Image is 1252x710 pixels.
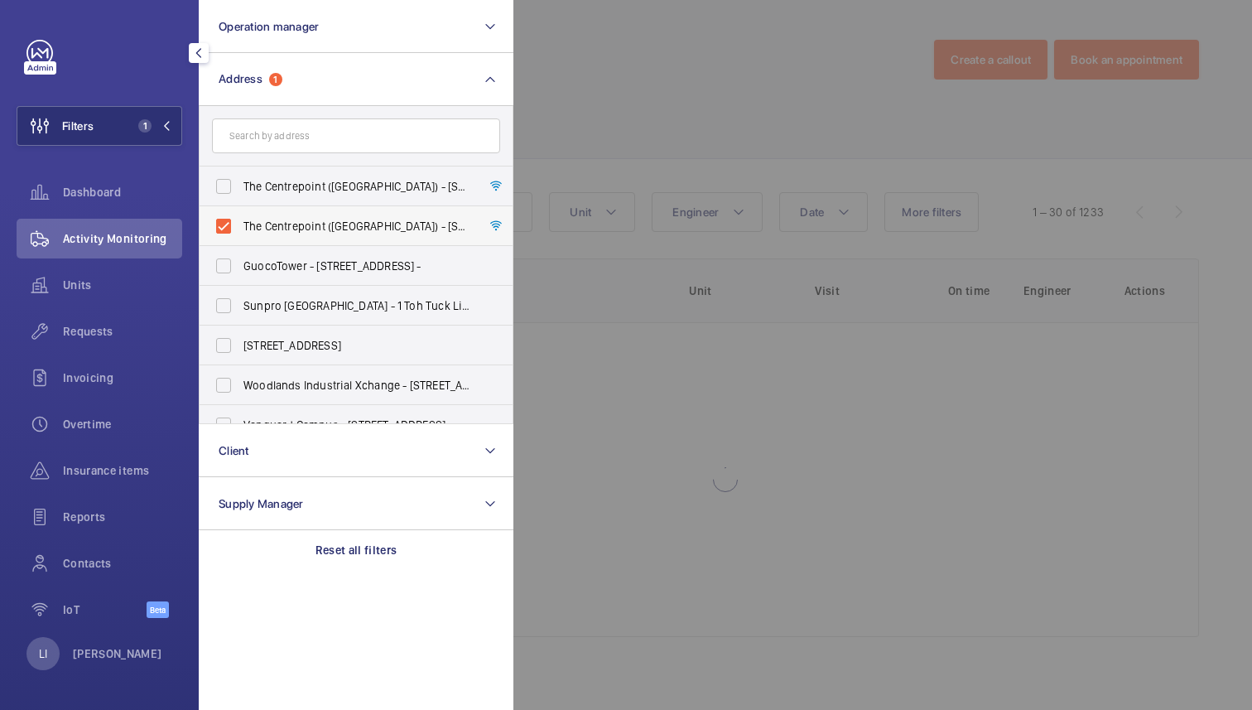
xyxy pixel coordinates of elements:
span: Activity Monitoring [63,230,182,247]
span: IoT [63,601,147,618]
span: Units [63,277,182,293]
span: Beta [147,601,169,618]
span: Filters [62,118,94,134]
span: Overtime [63,416,182,432]
p: LI [39,645,47,662]
span: Reports [63,509,182,525]
span: 1 [138,119,152,133]
span: Requests [63,323,182,340]
span: Contacts [63,555,182,572]
button: Filters1 [17,106,182,146]
span: Dashboard [63,184,182,200]
p: [PERSON_NAME] [73,645,162,662]
span: Invoicing [63,369,182,386]
span: Insurance items [63,462,182,479]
